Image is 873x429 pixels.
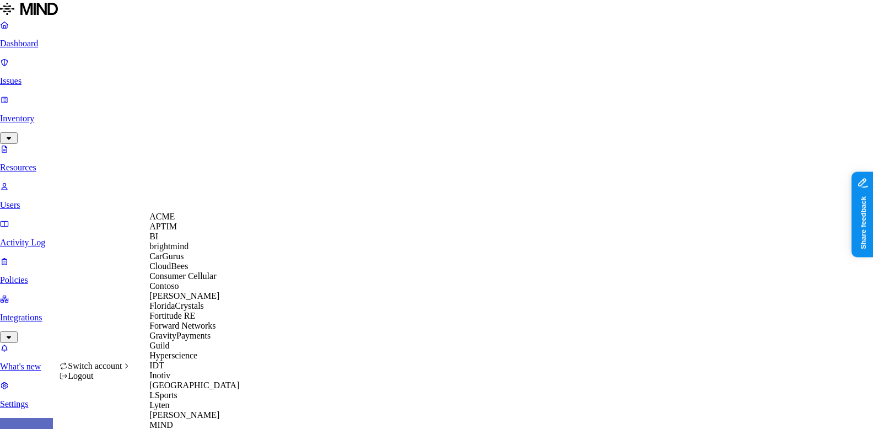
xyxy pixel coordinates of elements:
[149,410,219,420] span: [PERSON_NAME]
[149,232,158,241] span: BI
[149,390,177,400] span: LSports
[149,222,177,231] span: APTIM
[68,361,122,371] span: Switch account
[149,371,170,380] span: Inotiv
[149,261,188,271] span: CloudBees
[149,291,219,301] span: [PERSON_NAME]
[149,400,169,410] span: Lyten
[149,331,211,340] span: GravityPayments
[149,251,184,261] span: CarGurus
[149,351,197,360] span: Hyperscience
[149,242,188,251] span: brightmind
[149,361,164,370] span: IDT
[149,380,239,390] span: [GEOGRAPHIC_DATA]
[149,212,175,221] span: ACME
[149,281,179,291] span: Contoso
[149,271,216,281] span: Consumer Cellular
[149,301,204,310] span: FloridaCrystals
[59,371,131,381] div: Logout
[149,341,169,350] span: Guild
[149,311,195,320] span: Fortitude RE
[149,321,215,330] span: Forward Networks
